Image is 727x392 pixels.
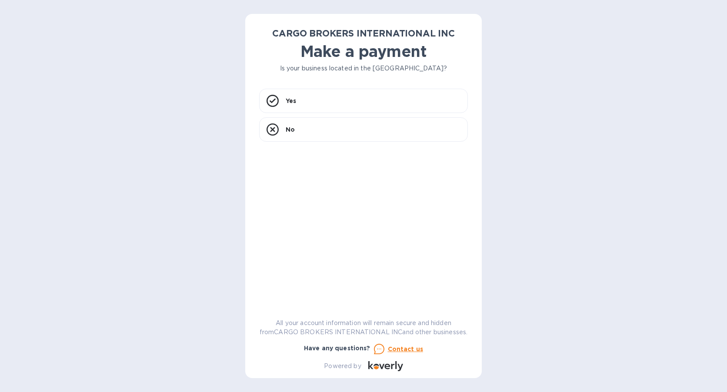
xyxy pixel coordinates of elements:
b: Have any questions? [304,345,370,352]
p: All your account information will remain secure and hidden from CARGO BROKERS INTERNATIONAL INC a... [259,319,468,337]
p: Is your business located in the [GEOGRAPHIC_DATA]? [259,64,468,73]
p: Powered by [324,362,361,371]
p: No [286,125,295,134]
h1: Make a payment [259,42,468,60]
p: Yes [286,96,296,105]
u: Contact us [388,345,424,352]
b: CARGO BROKERS INTERNATIONAL INC [272,28,455,39]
